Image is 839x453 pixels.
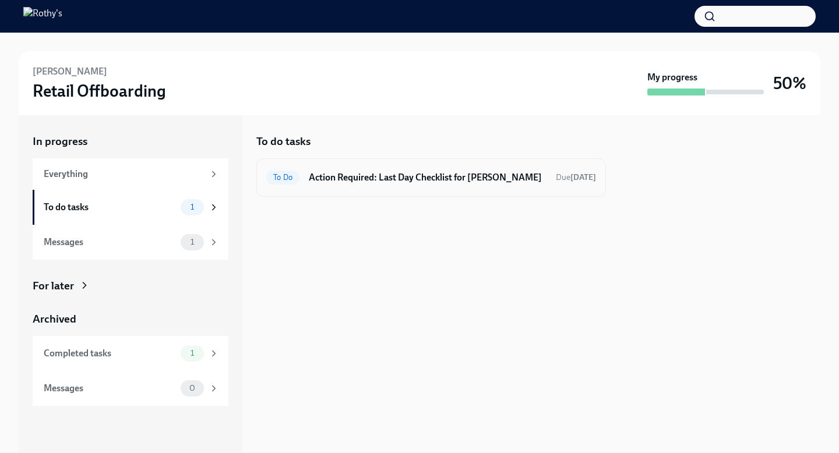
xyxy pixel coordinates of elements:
div: Messages [44,382,176,395]
span: 1 [184,349,201,358]
strong: My progress [647,71,697,84]
h3: 50% [773,73,806,94]
span: 1 [184,203,201,211]
a: Completed tasks1 [33,336,228,371]
span: To Do [266,173,299,182]
a: Archived [33,312,228,327]
div: To do tasks [44,201,176,214]
div: Completed tasks [44,347,176,360]
a: Everything [33,158,228,190]
h5: To do tasks [256,134,311,149]
a: To DoAction Required: Last Day Checklist for [PERSON_NAME]Due[DATE] [266,168,596,187]
a: For later [33,278,228,293]
div: Messages [44,236,176,249]
a: Messages1 [33,225,228,260]
a: To do tasks1 [33,190,228,225]
img: Rothy's [23,7,62,26]
h3: Retail Offboarding [33,80,166,101]
a: Messages0 [33,371,228,406]
div: Everything [44,168,204,181]
span: 1 [184,238,201,246]
strong: [DATE] [570,172,596,182]
div: For later [33,278,74,293]
h6: Action Required: Last Day Checklist for [PERSON_NAME] [309,171,547,184]
h6: [PERSON_NAME] [33,65,107,78]
a: In progress [33,134,228,149]
span: October 11th, 2025 11:00 [556,172,596,183]
span: Due [556,172,596,182]
span: 0 [182,384,202,392]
